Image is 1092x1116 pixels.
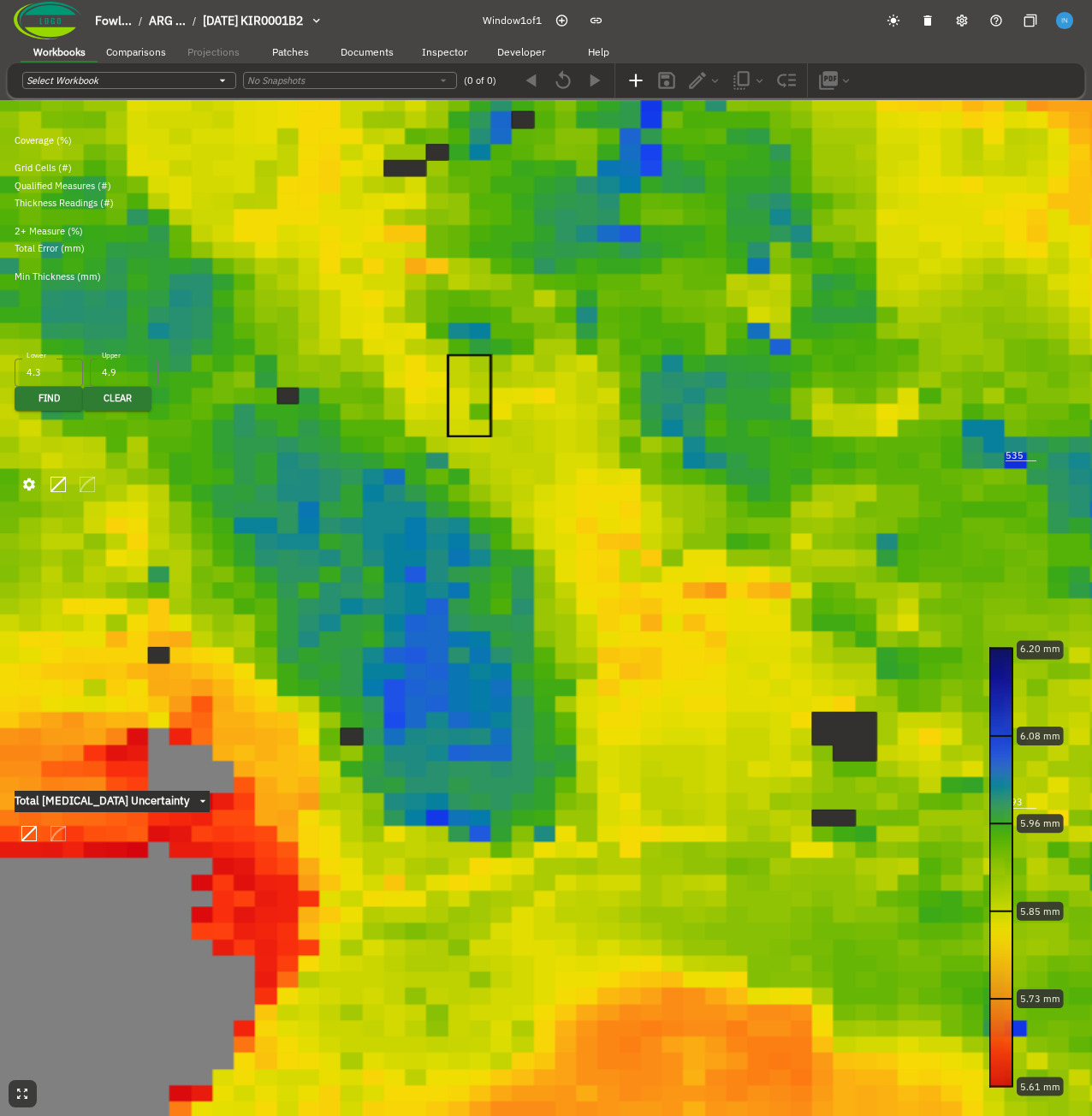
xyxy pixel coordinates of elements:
button: breadcrumb [88,7,338,35]
span: Workbooks [33,45,86,58]
span: Find [39,390,60,407]
text: 5.73 mm [1020,993,1060,1005]
li: / [193,14,196,28]
span: Window 1 of 1 [483,13,542,28]
span: Fowl... [95,13,132,28]
i: Select Workbook [27,74,98,86]
span: Developer [497,45,545,58]
span: Inspector [422,45,467,58]
span: ARG ... [149,13,186,28]
span: [DATE] KIR0001B2 [203,13,303,28]
label: Lower [27,351,46,361]
text: 5.96 mm [1020,817,1060,829]
span: Qualified Measures (#) [15,180,111,192]
img: Company Logo [14,2,81,39]
text: 6.08 mm [1020,730,1060,742]
button: Clear [83,387,151,411]
span: Thickness Readings (#) [15,197,114,209]
text: 5.61 mm [1020,1081,1060,1093]
span: (0 of 0) [464,74,496,88]
span: Total Error (mm) [15,242,85,254]
span: 2+ Measure (%) [15,225,83,237]
button: Find [15,387,83,411]
li: / [139,14,142,28]
img: f6ffcea323530ad0f5eeb9c9447a59c5 [1056,12,1072,28]
text: 6.20 mm [1020,643,1060,655]
i: No Snapshots [247,74,305,86]
span: Documents [341,45,394,58]
span: Total [MEDICAL_DATA] Uncertainty [15,794,189,808]
span: Clear [104,390,132,407]
text: 5.85 mm [1020,905,1060,917]
label: Upper [102,351,121,361]
span: Patches [272,45,309,58]
span: Comparisons [106,45,166,58]
span: Help [588,45,609,58]
span: Min Thickness (mm) [15,270,101,282]
span: Grid Cells (#) [15,162,72,174]
nav: breadcrumb [95,12,303,30]
span: Coverage (%) [15,134,72,146]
